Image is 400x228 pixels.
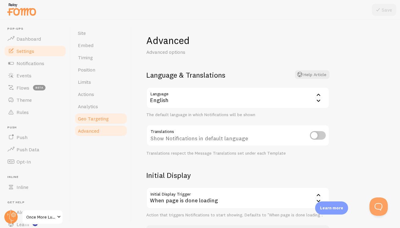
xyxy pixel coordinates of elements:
span: Alerts [16,209,30,215]
span: Geo Targeting [78,116,109,122]
span: Actions [78,91,94,97]
span: Get Help [7,200,67,204]
img: fomo-relay-logo-orange.svg [6,2,37,17]
a: Position [74,64,128,76]
a: Timing [74,51,128,64]
button: Help Article [295,70,329,79]
a: Settings [4,45,67,57]
div: When page is done loading [146,187,329,209]
div: Action that triggers Notifications to start showing. Defaults to "When page is done loading". [146,212,329,218]
div: Translations respect the Message Translations set under each Template [146,151,329,156]
a: Flows beta [4,82,67,94]
a: Push [4,131,67,143]
a: Embed [74,39,128,51]
span: beta [33,85,45,90]
a: Limits [74,76,128,88]
span: Inline [16,184,28,190]
a: Once More Luxury [22,210,63,224]
span: Push [16,134,27,140]
div: Show Notifications in default language [146,125,329,147]
a: Alerts [4,206,67,218]
a: Rules [4,106,67,118]
span: Limits [78,79,91,85]
span: Timing [78,54,93,61]
span: Advanced [78,128,99,134]
span: Dashboard [16,36,41,42]
a: Notifications [4,57,67,69]
span: Once More Luxury [26,213,55,221]
span: Rules [16,109,29,115]
span: Site [78,30,86,36]
a: Opt-In [4,156,67,168]
a: Theme [4,94,67,106]
span: Learn [16,221,29,227]
h2: Initial Display [146,171,329,180]
p: Advanced options [146,49,293,56]
h1: Advanced [146,34,329,47]
span: Events [16,72,31,79]
a: Advanced [74,125,128,137]
span: Notifications [16,60,44,66]
a: Site [74,27,128,39]
a: Analytics [74,100,128,112]
h2: Language & Translations [146,70,329,80]
a: Dashboard [4,33,67,45]
a: Events [4,69,67,82]
div: Learn more [315,201,348,215]
a: Actions [74,88,128,100]
span: Push [7,126,67,130]
a: Inline [4,181,67,193]
span: Inline [7,175,67,179]
span: Theme [16,97,32,103]
span: Analytics [78,103,98,109]
p: Learn more [320,205,343,211]
div: The default language in which Notifications will be shown [146,112,329,118]
span: Opt-In [16,159,31,165]
span: Settings [16,48,34,54]
span: Push Data [16,146,39,153]
span: Pop-ups [7,27,67,31]
span: Position [78,67,95,73]
a: Push Data [4,143,67,156]
a: Geo Targeting [74,112,128,125]
span: Flows [16,85,29,91]
div: English [146,87,329,108]
iframe: Help Scout Beacon - Open [369,197,388,216]
span: Embed [78,42,93,48]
